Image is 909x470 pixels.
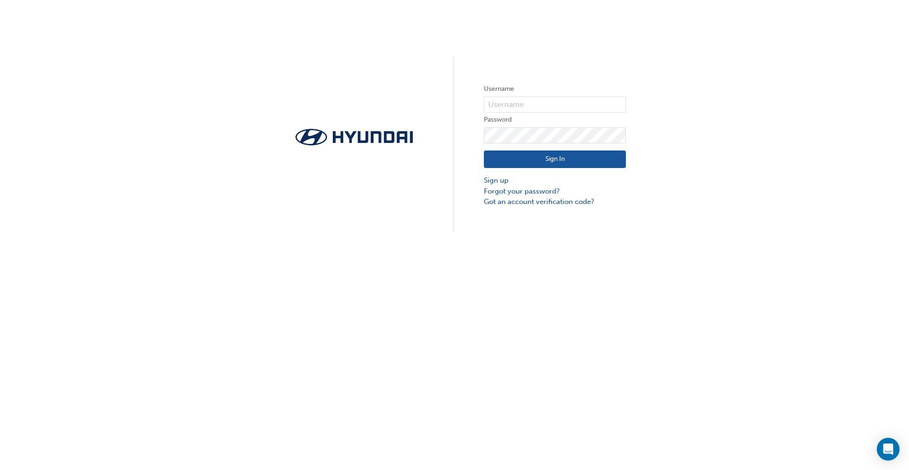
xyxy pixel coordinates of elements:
img: Trak [283,126,425,148]
label: Username [484,83,626,95]
a: Got an account verification code? [484,196,626,207]
a: Sign up [484,175,626,186]
div: Open Intercom Messenger [877,438,900,461]
label: Password [484,114,626,125]
button: Sign In [484,151,626,168]
input: Username [484,97,626,113]
a: Forgot your password? [484,186,626,197]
